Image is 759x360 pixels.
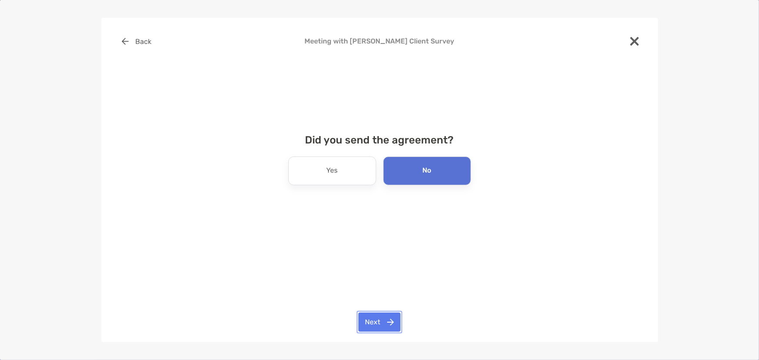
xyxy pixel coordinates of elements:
h4: Meeting with [PERSON_NAME] Client Survey [115,37,644,45]
p: Yes [327,164,338,178]
button: Next [358,313,401,332]
img: close modal [630,37,639,46]
button: Back [115,32,158,51]
h4: Did you send the agreement? [115,134,644,146]
p: No [423,164,431,178]
img: button icon [122,38,129,45]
